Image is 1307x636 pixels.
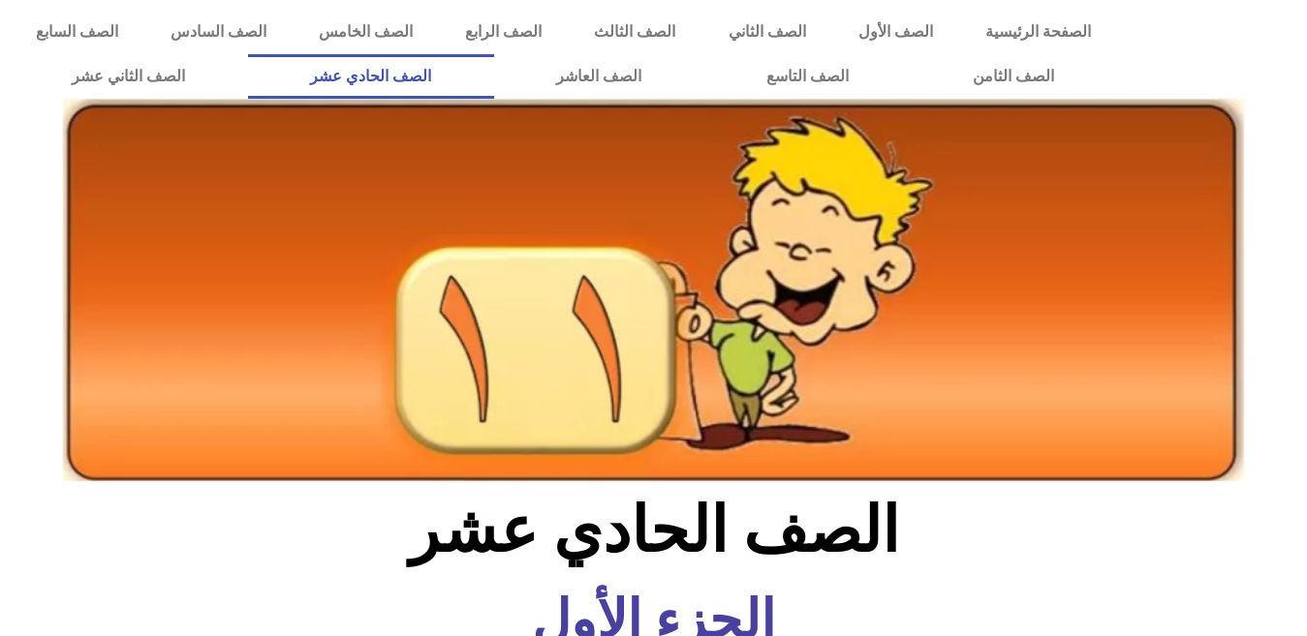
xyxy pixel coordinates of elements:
[293,10,439,54] a: الصف الخامس
[144,10,293,54] a: الصف السادس
[568,10,701,54] a: الصف الثالث
[703,54,911,99] a: الصف التاسع
[248,54,494,99] a: الصف الحادي عشر
[494,54,704,99] a: الصف العاشر
[959,10,1117,54] a: الصفحة الرئيسية
[439,10,568,54] a: الصف الرابع
[10,10,144,54] a: الصف السابع
[832,10,959,54] a: الصف الأول
[333,493,974,568] h2: الصف الحادي عشر
[911,54,1117,99] a: الصف الثامن
[702,10,832,54] a: الصف الثاني
[10,54,248,99] a: الصف الثاني عشر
